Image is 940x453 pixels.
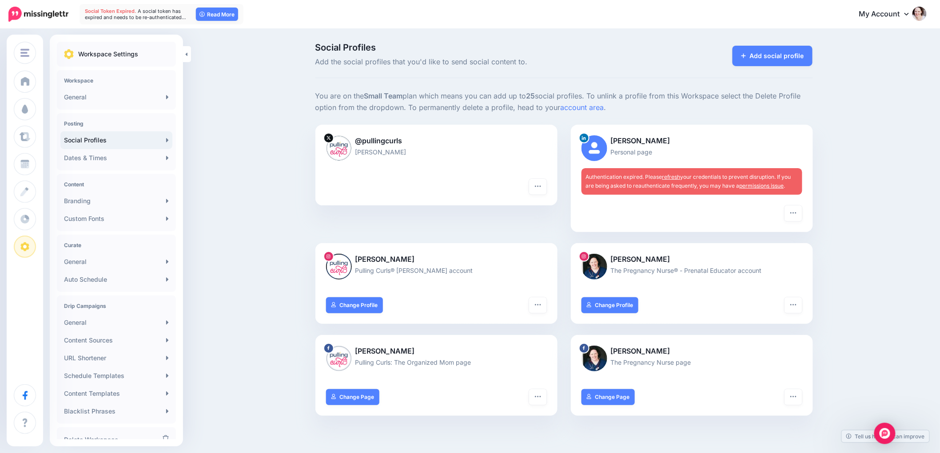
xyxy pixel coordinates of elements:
a: refresh [662,173,681,180]
a: Content Sources [60,331,172,349]
a: Branding [60,192,172,210]
img: Missinglettr [8,7,68,22]
a: Dates & Times [60,149,172,167]
img: settings.png [64,49,74,59]
span: Social Profiles [315,43,643,52]
a: account area [561,103,604,112]
h4: Curate [64,242,169,248]
h4: Posting [64,120,169,127]
a: Change Profile [582,297,639,313]
b: 25 [526,91,535,100]
a: Schedule Templates [60,367,172,385]
a: URL Shortener [60,349,172,367]
p: The Pregnancy Nurse page [582,357,802,367]
a: General [60,88,172,106]
img: 293356615_413924647436347_5319703766953307182_n-bsa103635.jpg [582,346,607,371]
p: [PERSON_NAME] [326,254,547,265]
b: Small Team [364,91,403,100]
img: menu.png [20,49,29,57]
h4: Content [64,181,169,188]
a: General [60,314,172,331]
span: Social Token Expired. [85,8,136,14]
a: Delete Workspace [60,431,172,449]
p: The Pregnancy Nurse® - Prenatal Educator account [582,265,802,276]
a: Change Page [582,389,635,405]
h4: Drip Campaigns [64,303,169,309]
a: Custom Fonts [60,210,172,228]
img: 294267531_452028763599495_8356150534574631664_n-bsa103634.png [326,346,352,371]
img: 117675426_2401644286800900_3570104518066085037_n-bsa102293.jpg [582,254,607,280]
a: Tell us how we can improve [842,430,929,442]
a: Social Profiles [60,131,172,149]
p: [PERSON_NAME] [326,147,547,157]
img: Q47ZFdV9-23892.jpg [326,135,352,161]
span: Authentication expired. Please your credentials to prevent disruption. If you are being asked to ... [586,173,791,189]
a: Auto Schedule [60,271,172,288]
p: @pullingcurls [326,135,547,147]
p: Personal page [582,147,802,157]
span: A social token has expired and needs to be re-authenticated… [85,8,186,20]
p: You are on the plan which means you can add up to social profiles. To unlink a profile from this ... [315,91,813,114]
a: Change Profile [326,297,383,313]
a: Add social profile [733,46,813,66]
img: user_default_image.png [582,135,607,161]
img: 171614132_153822223321940_582953623993691943_n-bsa102292.jpg [326,254,352,280]
p: Pulling Curls: The Organized Mom page [326,357,547,367]
a: Read More [196,8,238,21]
a: My Account [850,4,927,25]
p: Pulling Curls® [PERSON_NAME] account [326,265,547,276]
p: [PERSON_NAME] [582,254,802,265]
p: [PERSON_NAME] [582,346,802,357]
p: [PERSON_NAME] [582,135,802,147]
h4: Workspace [64,77,169,84]
a: permissions issue [740,182,784,189]
p: [PERSON_NAME] [326,346,547,357]
p: Workspace Settings [78,49,138,59]
div: Open Intercom Messenger [874,423,896,444]
a: Blacklist Phrases [60,402,172,420]
a: Content Templates [60,385,172,402]
span: Add the social profiles that you'd like to send social content to. [315,56,643,68]
a: Change Page [326,389,380,405]
a: General [60,253,172,271]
